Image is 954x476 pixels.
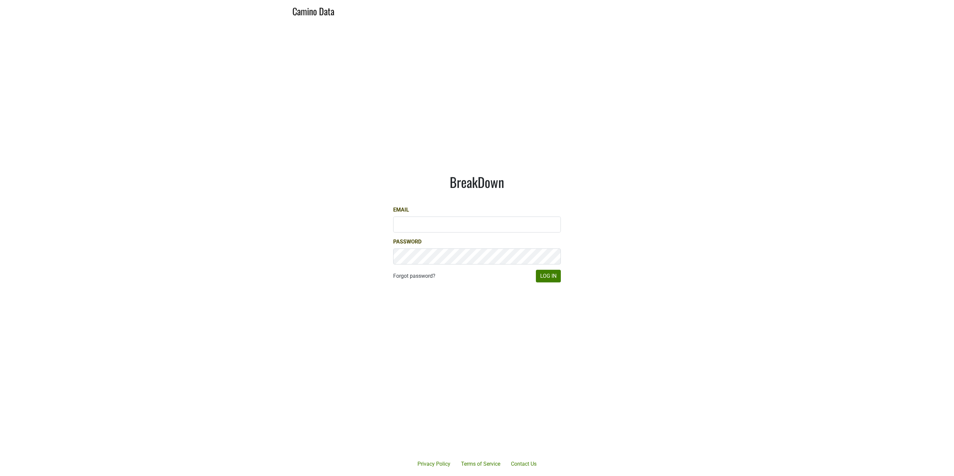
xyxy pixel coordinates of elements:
[393,174,561,190] h1: BreakDown
[456,457,506,471] a: Terms of Service
[292,3,334,18] a: Camino Data
[393,272,435,280] a: Forgot password?
[393,206,409,214] label: Email
[536,270,561,282] button: Log In
[412,457,456,471] a: Privacy Policy
[506,457,542,471] a: Contact Us
[393,238,421,246] label: Password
